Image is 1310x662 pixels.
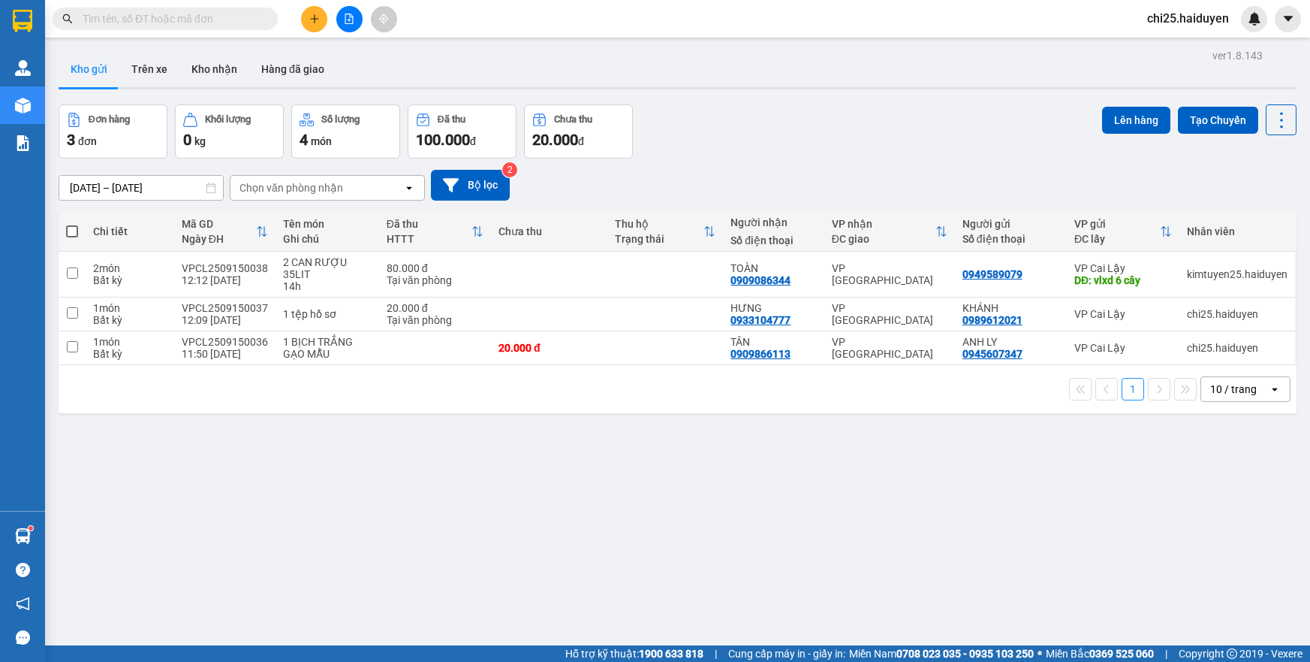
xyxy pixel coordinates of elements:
div: VP Cai Lậy [1074,308,1172,320]
span: file-add [344,14,354,24]
div: Tại văn phòng [387,274,483,286]
div: ĐC lấy [1074,233,1160,245]
div: Bất kỳ [93,314,167,326]
button: caret-down [1275,6,1301,32]
div: VP Cai Lậy [1074,262,1172,274]
span: 100.000 [416,131,470,149]
button: plus [301,6,327,32]
div: ĐC giao [832,233,935,245]
div: 2 CAN RƯỢU 35LIT [283,256,372,280]
img: logo-vxr [13,10,32,32]
strong: 1900 633 818 [639,648,703,660]
div: Số điện thoại [962,233,1059,245]
div: ver 1.8.143 [1212,47,1263,64]
span: Miền Bắc [1046,645,1154,662]
span: | [715,645,717,662]
button: Đã thu100.000đ [408,104,516,159]
img: solution-icon [15,135,31,151]
div: 1 tệp hồ sơ [283,308,372,320]
div: chi25.haiduyen [1187,342,1287,354]
th: Toggle SortBy [824,212,955,252]
span: question-circle [16,563,30,577]
div: chi25.haiduyen [1187,308,1287,320]
div: 1 món [93,336,167,348]
div: 20.000 đ [387,302,483,314]
button: Hàng đã giao [249,51,336,87]
strong: 0369 525 060 [1089,648,1154,660]
div: Người gửi [962,218,1059,230]
button: file-add [336,6,363,32]
input: Select a date range. [59,176,223,200]
div: 1 BỊCH TRẮNG GẠO MẪU [283,336,372,360]
th: Toggle SortBy [607,212,724,252]
div: kimtuyen25.haiduyen [1187,268,1287,280]
div: VPCL2509150038 [182,262,268,274]
button: Kho gửi [59,51,119,87]
div: Người nhận [730,216,816,228]
div: Số điện thoại [730,234,816,246]
div: HTTT [387,233,471,245]
button: Chưa thu20.000đ [524,104,633,159]
div: 80.000 đ [387,262,483,274]
div: 11:50 [DATE] [182,348,268,360]
span: chi25.haiduyen [1135,9,1241,28]
div: VP Cai Lậy [1074,342,1172,354]
button: Lên hàng [1102,107,1170,134]
div: Chi tiết [93,225,167,237]
div: VP [GEOGRAPHIC_DATA] [832,336,947,360]
button: aim [371,6,397,32]
svg: open [403,182,415,194]
div: KHÁNH [962,302,1059,314]
span: caret-down [1281,12,1295,26]
div: Số lượng [321,114,360,125]
span: 20.000 [532,131,578,149]
div: Bất kỳ [93,348,167,360]
span: message [16,630,30,645]
div: Đơn hàng [89,114,130,125]
div: Chưa thu [554,114,592,125]
span: 4 [300,131,308,149]
div: Ghi chú [283,233,372,245]
th: Toggle SortBy [174,212,276,252]
span: kg [194,135,206,147]
div: Ngày ĐH [182,233,256,245]
span: Cung cấp máy in - giấy in: [728,645,845,662]
sup: 1 [29,526,33,531]
button: Tạo Chuyến [1178,107,1258,134]
div: Đã thu [387,218,471,230]
button: Đơn hàng3đơn [59,104,167,159]
div: Chọn văn phòng nhận [239,180,343,195]
span: Hỗ trợ kỹ thuật: [565,645,703,662]
img: warehouse-icon [15,528,31,544]
div: Bất kỳ [93,274,167,286]
div: Tên món [283,218,372,230]
button: Kho nhận [179,51,249,87]
th: Toggle SortBy [1067,212,1179,252]
div: VP [GEOGRAPHIC_DATA] [832,262,947,286]
div: TOÀN [730,262,816,274]
div: Thu hộ [615,218,704,230]
div: 10 / trang [1210,382,1257,397]
sup: 2 [502,162,517,177]
button: 1 [1122,378,1144,401]
img: warehouse-icon [15,60,31,76]
button: Số lượng4món [291,104,400,159]
span: search [62,14,73,24]
div: Nhân viên [1187,225,1287,237]
span: đ [470,135,476,147]
div: 0909086344 [730,274,791,286]
div: 1 món [93,302,167,314]
div: HƯNG [730,302,816,314]
img: warehouse-icon [15,98,31,113]
div: 0949589079 [962,268,1022,280]
div: VP [GEOGRAPHIC_DATA] [832,302,947,326]
img: icon-new-feature [1248,12,1261,26]
div: Tại văn phòng [387,314,483,326]
div: 0945607347 [962,348,1022,360]
div: 12:09 [DATE] [182,314,268,326]
div: 20.000 đ [498,342,600,354]
div: TÂN [730,336,816,348]
svg: open [1269,383,1281,395]
div: 14h [283,280,372,292]
div: Trạng thái [615,233,704,245]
